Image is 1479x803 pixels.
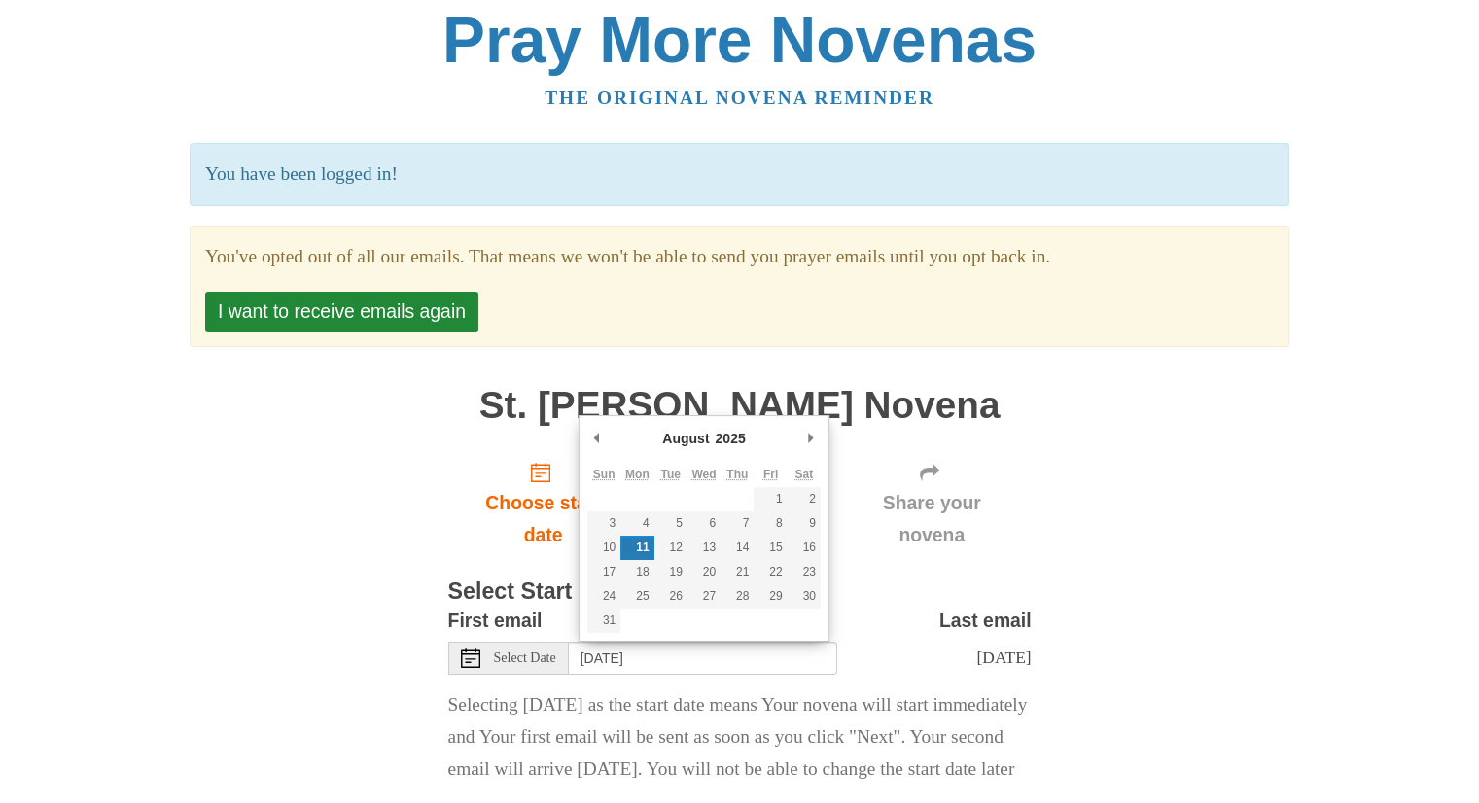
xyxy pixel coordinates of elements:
[659,424,712,453] div: August
[654,536,687,560] button: 12
[448,689,1032,786] p: Selecting [DATE] as the start date means Your novena will start immediately and Your first email ...
[205,241,1274,273] section: You've opted out of all our emails. That means we won't be able to send you prayer emails until y...
[852,487,1012,551] span: Share your novena
[205,292,478,332] button: I want to receive emails again
[763,468,778,481] abbr: Friday
[754,511,787,536] button: 8
[721,511,754,536] button: 7
[468,487,619,551] span: Choose start date
[691,468,716,481] abbr: Wednesday
[754,536,787,560] button: 15
[788,536,821,560] button: 16
[654,511,687,536] button: 5
[620,584,653,609] button: 25
[660,468,680,481] abbr: Tuesday
[721,584,754,609] button: 28
[587,584,620,609] button: 24
[545,87,934,108] a: The original novena reminder
[494,651,556,665] span: Select Date
[754,487,787,511] button: 1
[620,536,653,560] button: 11
[442,4,1037,76] a: Pray More Novenas
[587,609,620,633] button: 31
[794,468,813,481] abbr: Saturday
[687,560,721,584] button: 20
[832,445,1032,561] div: Click "Next" to confirm your start date first.
[687,536,721,560] button: 13
[620,560,653,584] button: 18
[625,468,650,481] abbr: Monday
[587,536,620,560] button: 10
[587,424,607,453] button: Previous Month
[448,385,1032,427] h1: St. [PERSON_NAME] Novena
[721,560,754,584] button: 21
[788,487,821,511] button: 2
[687,511,721,536] button: 6
[788,511,821,536] button: 9
[801,424,821,453] button: Next Month
[654,584,687,609] button: 26
[726,468,748,481] abbr: Thursday
[976,647,1031,667] span: [DATE]
[721,536,754,560] button: 14
[448,579,1032,605] h3: Select Start Date
[448,445,639,561] a: Choose start date
[754,560,787,584] button: 22
[593,468,616,481] abbr: Sunday
[587,560,620,584] button: 17
[939,605,1032,637] label: Last email
[654,560,687,584] button: 19
[712,424,748,453] div: 2025
[620,511,653,536] button: 4
[569,642,837,675] input: Use the arrow keys to pick a date
[190,143,1289,206] p: You have been logged in!
[788,560,821,584] button: 23
[788,584,821,609] button: 30
[448,605,543,637] label: First email
[754,584,787,609] button: 29
[587,511,620,536] button: 3
[687,584,721,609] button: 27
